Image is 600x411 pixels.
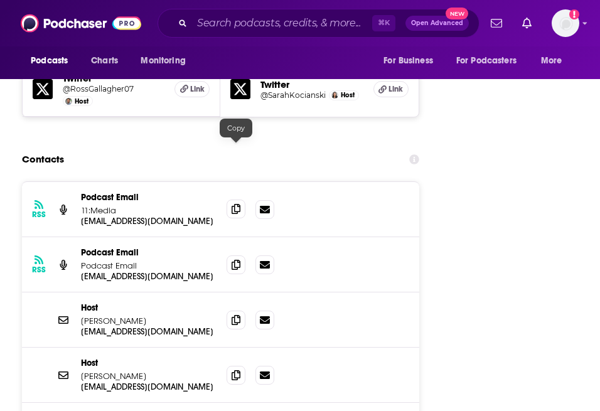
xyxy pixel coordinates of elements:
[75,97,88,105] span: Host
[260,90,326,100] a: @SarahKocianski
[31,52,68,70] span: Podcasts
[331,92,338,99] img: Sarah Kocianski
[81,316,217,326] p: [PERSON_NAME]
[63,84,134,93] a: @RossGallagher07
[552,9,579,37] img: User Profile
[21,11,141,35] img: Podchaser - Follow, Share and Rate Podcasts
[81,302,217,313] p: Host
[372,15,395,31] span: ⌘ K
[190,84,205,94] span: Link
[373,81,409,97] a: Link
[446,8,468,19] span: New
[81,260,217,271] p: Podcast Email
[192,13,372,33] input: Search podcasts, credits, & more...
[22,49,84,73] button: open menu
[81,358,217,368] p: Host
[448,49,535,73] button: open menu
[388,84,403,94] span: Link
[22,147,64,171] h2: Contacts
[132,49,201,73] button: open menu
[517,13,537,34] a: Show notifications dropdown
[383,52,433,70] span: For Business
[81,371,217,382] p: [PERSON_NAME]
[456,52,517,70] span: For Podcasters
[552,9,579,37] button: Show profile menu
[174,81,210,97] a: Link
[158,9,479,38] div: Search podcasts, credits, & more...
[552,9,579,37] span: Logged in as HWdata
[405,16,469,31] button: Open AdvancedNew
[569,9,579,19] svg: Add a profile image
[532,49,578,73] button: open menu
[65,98,72,105] img: Ross Gallagher
[486,13,507,34] a: Show notifications dropdown
[83,49,126,73] a: Charts
[141,52,185,70] span: Monitoring
[341,91,355,99] span: Host
[81,247,217,258] p: Podcast Email
[541,52,562,70] span: More
[81,382,217,392] p: [EMAIL_ADDRESS][DOMAIN_NAME]
[32,210,46,220] h3: RSS
[81,205,217,216] p: 11:Media
[32,265,46,275] h3: RSS
[260,78,363,90] h5: Twitter
[81,192,217,203] p: Podcast Email
[81,271,217,282] p: [EMAIL_ADDRESS][DOMAIN_NAME]
[375,49,449,73] button: open menu
[81,216,217,227] p: [EMAIL_ADDRESS][DOMAIN_NAME]
[220,119,252,137] div: Copy
[91,52,118,70] span: Charts
[81,326,217,337] p: [EMAIL_ADDRESS][DOMAIN_NAME]
[411,20,463,26] span: Open Advanced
